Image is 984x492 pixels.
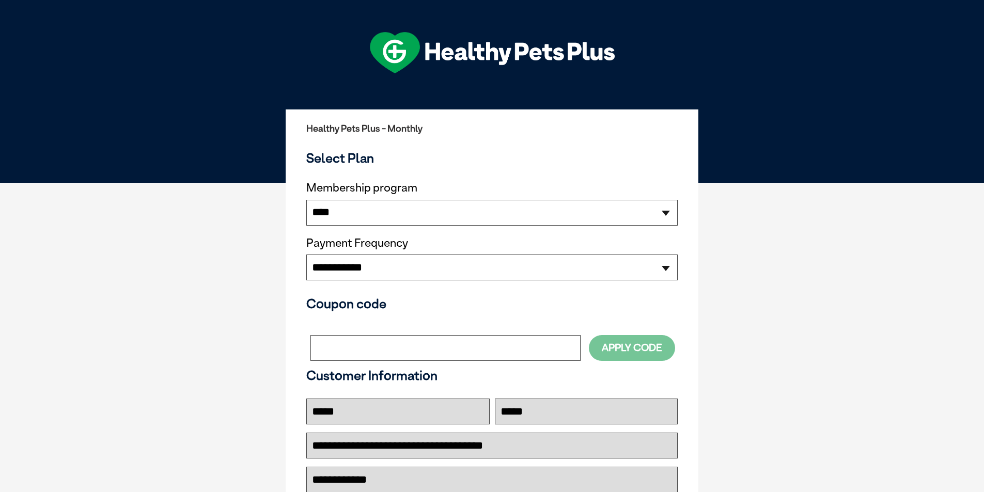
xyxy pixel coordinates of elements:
[306,368,678,383] h3: Customer Information
[306,181,678,195] label: Membership program
[306,236,408,250] label: Payment Frequency
[306,296,678,311] h3: Coupon code
[306,123,678,134] h2: Healthy Pets Plus - Monthly
[370,32,615,73] img: hpp-logo-landscape-green-white.png
[306,150,678,166] h3: Select Plan
[589,335,675,360] button: Apply Code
